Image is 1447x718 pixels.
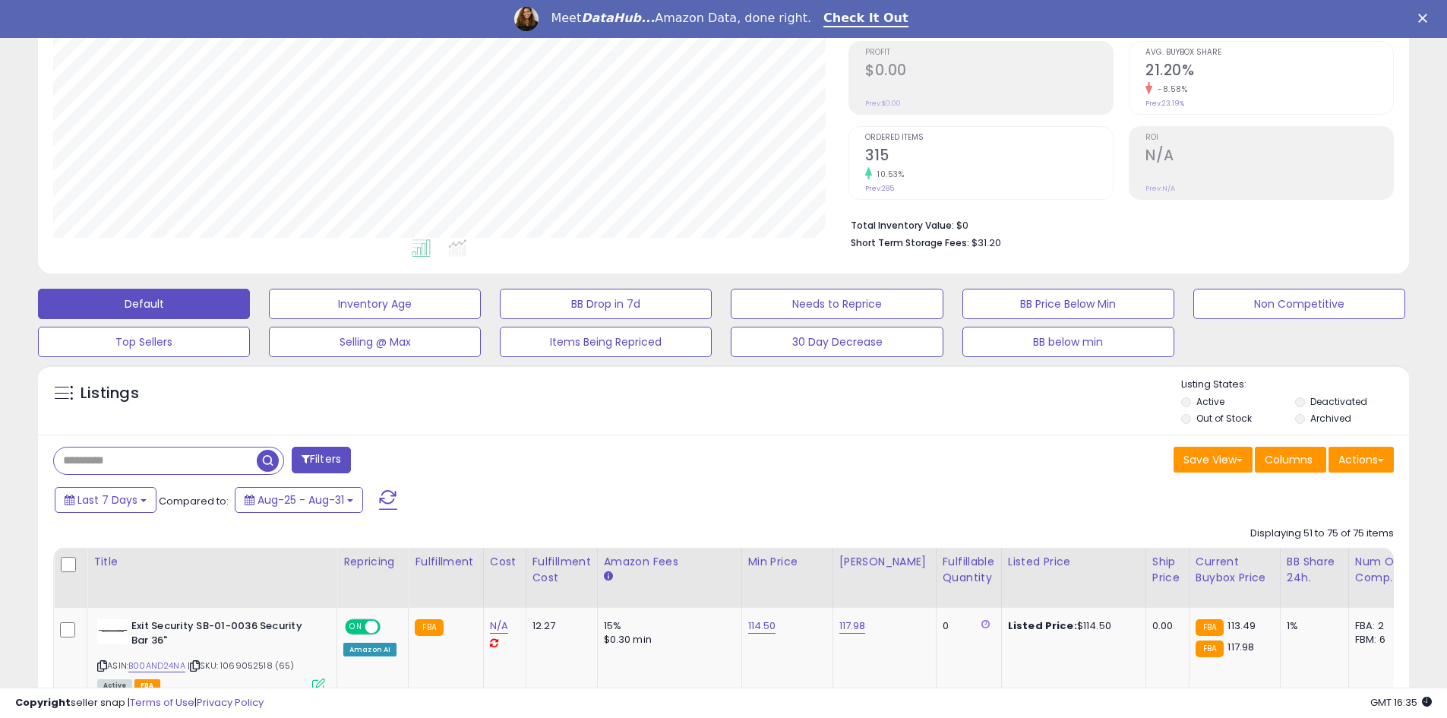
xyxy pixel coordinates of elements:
[490,618,508,634] a: N/A
[415,619,443,636] small: FBA
[943,619,990,633] div: 0
[604,570,613,584] small: Amazon Fees.
[235,487,363,513] button: Aug-25 - Aug-31
[269,289,481,319] button: Inventory Age
[1145,134,1393,142] span: ROI
[839,554,930,570] div: [PERSON_NAME]
[159,494,229,508] span: Compared to:
[1355,619,1405,633] div: FBA: 2
[97,619,325,690] div: ASIN:
[77,492,137,508] span: Last 7 Days
[1196,641,1224,657] small: FBA
[97,619,128,644] img: 31rFOBQXO7L._SL40_.jpg
[1310,412,1351,425] label: Archived
[343,554,402,570] div: Repricing
[38,327,250,357] button: Top Sellers
[972,236,1001,250] span: $31.20
[823,11,908,27] a: Check It Out
[851,215,1382,233] li: $0
[197,695,264,710] a: Privacy Policy
[514,7,539,31] img: Profile image for Georgie
[1370,695,1432,710] span: 2025-09-8 16:35 GMT
[1355,633,1405,647] div: FBM: 6
[81,383,139,404] h5: Listings
[55,487,156,513] button: Last 7 Days
[15,696,264,710] div: seller snap | |
[490,554,520,570] div: Cost
[188,659,295,672] span: | SKU: 1069052518 (65)
[532,554,591,586] div: Fulfillment Cost
[1193,289,1405,319] button: Non Competitive
[943,554,995,586] div: Fulfillable Quantity
[604,619,730,633] div: 15%
[500,327,712,357] button: Items Being Repriced
[1418,14,1433,23] div: Close
[1174,447,1253,473] button: Save View
[962,289,1174,319] button: BB Price Below Min
[346,621,365,634] span: ON
[131,619,316,651] b: Exit Security SB-01-0036 Security Bar 36"
[604,633,730,647] div: $0.30 min
[748,554,826,570] div: Min Price
[1287,619,1337,633] div: 1%
[731,327,943,357] button: 30 Day Decrease
[865,147,1113,167] h2: 315
[130,695,194,710] a: Terms of Use
[15,695,71,710] strong: Copyright
[532,619,586,633] div: 12.27
[500,289,712,319] button: BB Drop in 7d
[1152,554,1183,586] div: Ship Price
[1227,618,1256,633] span: 113.49
[343,643,397,656] div: Amazon AI
[1196,412,1252,425] label: Out of Stock
[865,134,1113,142] span: Ordered Items
[1145,147,1393,167] h2: N/A
[865,49,1113,57] span: Profit
[1255,447,1326,473] button: Columns
[292,447,351,473] button: Filters
[1152,619,1177,633] div: 0.00
[378,621,403,634] span: OFF
[604,554,735,570] div: Amazon Fees
[1008,554,1139,570] div: Listed Price
[872,169,904,180] small: 10.53%
[1145,99,1184,108] small: Prev: 23.19%
[962,327,1174,357] button: BB below min
[1152,84,1187,95] small: -8.58%
[851,236,969,249] b: Short Term Storage Fees:
[865,62,1113,82] h2: $0.00
[865,99,901,108] small: Prev: $0.00
[1145,184,1175,193] small: Prev: N/A
[257,492,344,508] span: Aug-25 - Aug-31
[1329,447,1394,473] button: Actions
[851,219,954,232] b: Total Inventory Value:
[1196,619,1224,636] small: FBA
[1196,395,1224,408] label: Active
[865,184,894,193] small: Prev: 285
[128,659,185,672] a: B00AND24NA
[1287,554,1342,586] div: BB Share 24h.
[1181,378,1409,392] p: Listing States:
[38,289,250,319] button: Default
[415,554,476,570] div: Fulfillment
[1145,49,1393,57] span: Avg. Buybox Share
[839,618,866,634] a: 117.98
[748,618,776,634] a: 114.50
[1265,452,1313,467] span: Columns
[1227,640,1254,654] span: 117.98
[1250,527,1394,541] div: Displaying 51 to 75 of 75 items
[1145,62,1393,82] h2: 21.20%
[269,327,481,357] button: Selling @ Max
[1355,554,1411,586] div: Num of Comp.
[1008,619,1134,633] div: $114.50
[581,11,655,25] i: DataHub...
[1310,395,1367,408] label: Deactivated
[93,554,330,570] div: Title
[1008,618,1077,633] b: Listed Price:
[551,11,811,26] div: Meet Amazon Data, done right.
[1196,554,1274,586] div: Current Buybox Price
[731,289,943,319] button: Needs to Reprice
